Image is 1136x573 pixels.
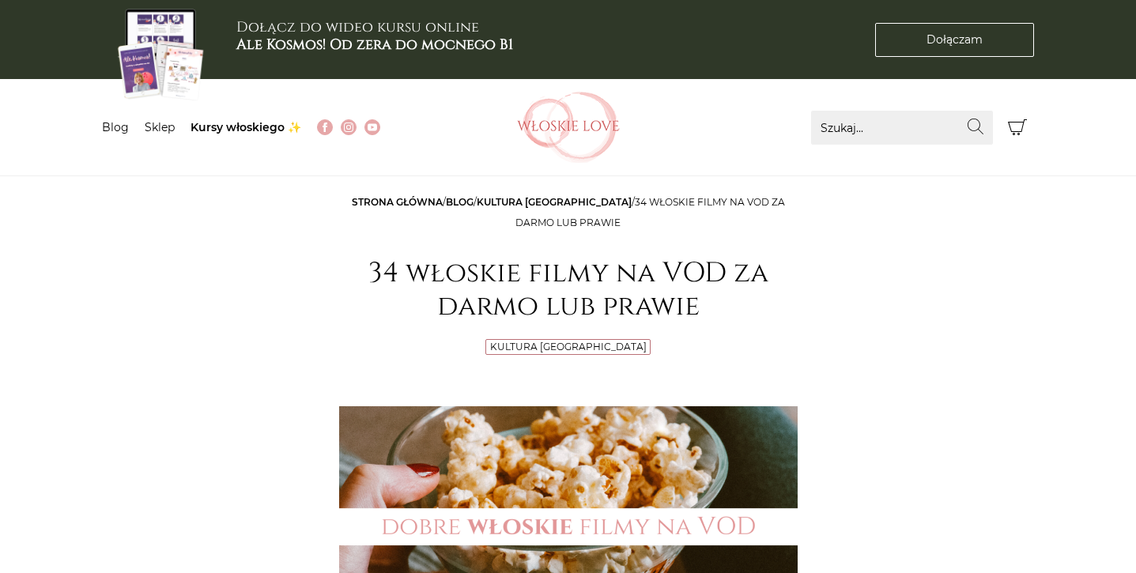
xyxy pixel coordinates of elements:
[517,92,620,163] img: Włoskielove
[490,341,647,352] a: Kultura [GEOGRAPHIC_DATA]
[477,196,632,208] a: Kultura [GEOGRAPHIC_DATA]
[1001,111,1035,145] button: Koszyk
[145,120,175,134] a: Sklep
[515,196,785,228] span: 34 włoskie filmy na VOD za darmo lub prawie
[339,257,798,323] h1: 34 włoskie filmy na VOD za darmo lub prawie
[811,111,993,145] input: Szukaj...
[446,196,474,208] a: Blog
[352,196,443,208] a: Strona główna
[191,120,301,134] a: Kursy włoskiego ✨
[875,23,1034,57] a: Dołączam
[236,35,513,55] b: Ale Kosmos! Od zera do mocnego B1
[927,32,983,48] span: Dołączam
[352,196,785,228] span: / / /
[102,120,129,134] a: Blog
[236,19,513,53] h3: Dołącz do wideo kursu online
